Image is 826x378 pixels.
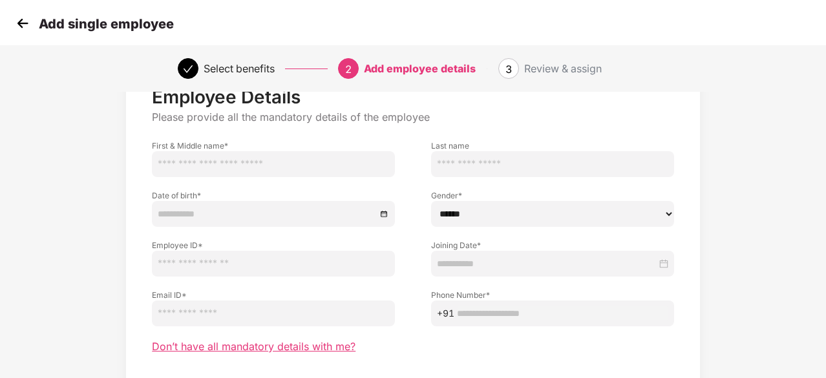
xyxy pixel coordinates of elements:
label: Email ID [152,289,395,300]
label: Date of birth [152,190,395,201]
label: Employee ID [152,240,395,251]
span: 2 [345,63,352,76]
label: First & Middle name [152,140,395,151]
div: Select benefits [204,58,275,79]
img: svg+xml;base64,PHN2ZyB4bWxucz0iaHR0cDovL3d3dy53My5vcmcvMjAwMC9zdmciIHdpZHRoPSIzMCIgaGVpZ2h0PSIzMC... [13,14,32,33]
span: +91 [437,306,454,320]
span: Don’t have all mandatory details with me? [152,340,355,353]
label: Joining Date [431,240,674,251]
p: Employee Details [152,86,674,108]
div: Add employee details [364,58,476,79]
label: Phone Number [431,289,674,300]
p: Please provide all the mandatory details of the employee [152,110,674,124]
span: 3 [505,63,512,76]
label: Gender [431,190,674,201]
label: Last name [431,140,674,151]
span: check [183,64,193,74]
p: Add single employee [39,16,174,32]
div: Review & assign [524,58,602,79]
